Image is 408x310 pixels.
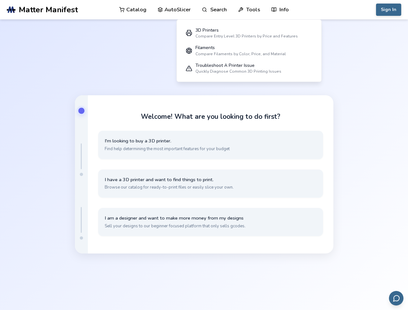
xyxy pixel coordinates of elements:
a: FilamentsCompare Filaments by Color, Price, and Material [181,42,317,60]
h1: Welcome! What are you looking to do first? [141,113,280,120]
div: 3D Printers [195,28,298,33]
a: 3D PrintersCompare Entry Level 3D Printers by Price and Features [181,24,317,42]
button: Sign In [376,4,401,16]
div: Quickly Diagnose Common 3D Printing Issues [195,69,281,74]
button: I am a designer and want to make more money from my designsSell your designs to our beginner focu... [98,208,323,236]
span: Find help determining the most important features for your budget [105,146,317,152]
div: Compare Filaments by Color, Price, and Material [195,52,286,56]
button: Send feedback via email [389,291,403,305]
span: I'm looking to buy a 3D printer. [105,138,317,144]
a: Troubleshoot A Printer IssueQuickly Diagnose Common 3D Printing Issues [181,59,317,77]
span: I am a designer and want to make more money from my designs [105,215,317,221]
div: Filaments [195,45,286,50]
span: Matter Manifest [19,5,78,14]
button: I'm looking to buy a 3D printer.Find help determining the most important features for your budget [98,131,323,159]
div: Troubleshoot A Printer Issue [195,63,281,68]
button: I have a 3D printer and want to find things to print.Browse our catalog for ready-to-print files ... [98,170,323,198]
span: Browse our catalog for ready-to-print files or easily slice your own. [105,184,317,190]
span: I have a 3D printer and want to find things to print. [105,177,317,183]
span: Sell your designs to our beginner focused platform that only sells gcodes. [105,223,317,229]
div: Compare Entry Level 3D Printers by Price and Features [195,34,298,38]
